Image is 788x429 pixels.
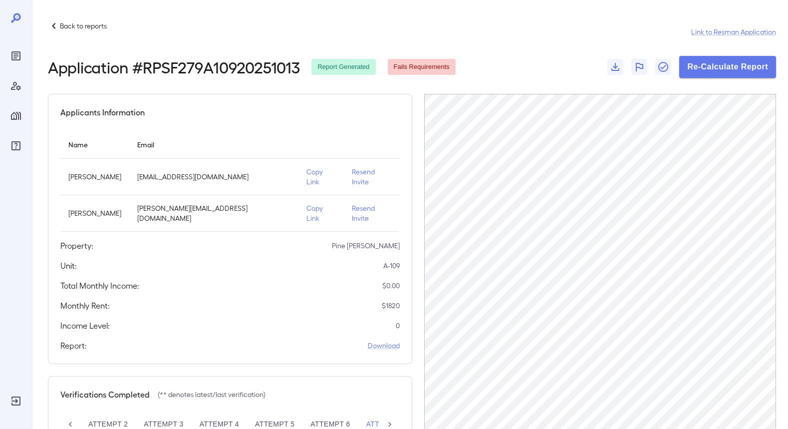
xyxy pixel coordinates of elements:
p: Copy Link [306,167,336,187]
table: simple table [60,130,400,232]
p: Resend Invite [352,203,391,223]
p: Pine [PERSON_NAME] [332,241,400,251]
p: 0 [396,321,400,331]
th: Email [129,130,298,159]
div: Reports [8,48,24,64]
p: $ 1820 [382,301,400,311]
h5: Property: [60,240,93,252]
h2: Application # RPSF279A10920251013 [48,58,299,76]
p: Resend Invite [352,167,391,187]
p: [PERSON_NAME][EMAIL_ADDRESS][DOMAIN_NAME] [137,203,290,223]
p: $ 0.00 [382,281,400,291]
h5: Verifications Completed [60,389,150,401]
p: [PERSON_NAME] [68,172,121,182]
button: Download Documents [607,59,623,75]
p: [EMAIL_ADDRESS][DOMAIN_NAME] [137,172,290,182]
div: FAQ [8,138,24,154]
h5: Report: [60,340,87,352]
p: [PERSON_NAME] [68,208,121,218]
span: Fails Requirements [388,62,456,72]
div: Log Out [8,393,24,409]
a: Download [368,341,400,351]
a: Link to Resman Application [691,27,776,37]
h5: Applicants Information [60,106,145,118]
span: Report Generated [311,62,375,72]
p: Copy Link [306,203,336,223]
p: Back to reports [60,21,107,31]
p: (** denotes latest/last verification) [158,390,265,400]
div: Manage Properties [8,108,24,124]
h5: Income Level: [60,320,110,332]
button: Flag Report [631,59,647,75]
p: A-109 [383,261,400,271]
button: Re-Calculate Report [679,56,776,78]
th: Name [60,130,129,159]
div: Manage Users [8,78,24,94]
button: Close Report [655,59,671,75]
h5: Monthly Rent: [60,300,110,312]
h5: Total Monthly Income: [60,280,139,292]
h5: Unit: [60,260,77,272]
